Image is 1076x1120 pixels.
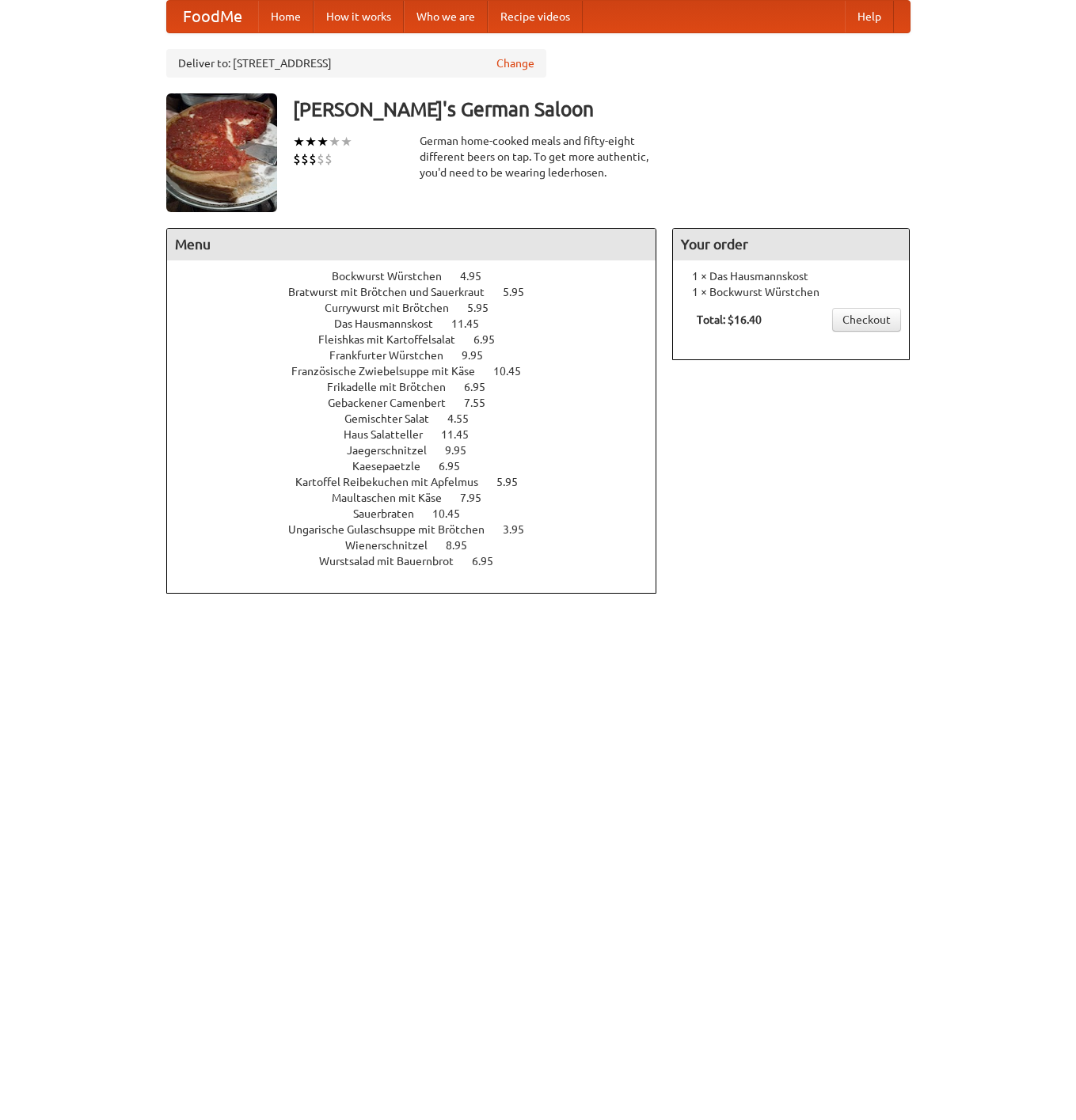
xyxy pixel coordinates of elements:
h4: Your order [673,229,909,260]
span: Ungarische Gulaschsuppe mit Brötchen [288,523,500,536]
span: Frankfurter Würstchen [329,349,459,362]
span: Das Hausmannskost [334,317,449,330]
li: ★ [329,133,340,150]
span: 6.95 [464,381,501,393]
span: Gebackener Camenbert [328,397,462,409]
span: 5.95 [503,286,540,298]
a: Kartoffel Reibekuchen mit Apfelmus 5.95 [295,476,547,488]
a: Kaesepaetzle 6.95 [352,460,489,473]
a: How it works [314,1,404,32]
span: Frikadelle mit Brötchen [327,381,462,393]
span: Gemischter Salat [344,412,445,425]
a: Home [258,1,314,32]
li: $ [301,150,309,168]
h3: [PERSON_NAME]'s German Saloon [293,93,911,125]
span: 3.95 [503,523,540,536]
div: Deliver to: [STREET_ADDRESS] [166,49,546,78]
span: Haus Salatteller [344,428,439,441]
li: $ [325,150,333,168]
a: Who we are [404,1,488,32]
span: Bockwurst Würstchen [332,270,458,283]
li: $ [309,150,317,168]
li: ★ [293,133,305,150]
a: Ungarische Gulaschsuppe mit Brötchen 3.95 [288,523,553,536]
li: 1 × Das Hausmannskost [681,268,901,284]
span: Maultaschen mit Käse [332,492,458,504]
li: 1 × Bockwurst Würstchen [681,284,901,300]
span: 7.95 [460,492,497,504]
span: 8.95 [446,539,483,552]
h4: Menu [167,229,656,260]
span: 6.95 [473,333,511,346]
a: Sauerbraten 10.45 [353,507,489,520]
li: ★ [340,133,352,150]
span: 9.95 [462,349,499,362]
a: Recipe videos [488,1,583,32]
span: Jaegerschnitzel [347,444,443,457]
a: Checkout [832,308,901,332]
a: Currywurst mit Brötchen 5.95 [325,302,518,314]
span: 9.95 [445,444,482,457]
span: 11.45 [441,428,485,441]
a: Change [496,55,534,71]
span: 6.95 [472,555,509,568]
a: Maultaschen mit Käse 7.95 [332,492,511,504]
span: 10.45 [432,507,476,520]
li: ★ [305,133,317,150]
a: Gebackener Camenbert 7.55 [328,397,515,409]
span: 10.45 [493,365,537,378]
li: $ [317,150,325,168]
a: Jaegerschnitzel 9.95 [347,444,496,457]
span: 5.95 [467,302,504,314]
span: 7.55 [464,397,501,409]
a: Bratwurst mit Brötchen und Sauerkraut 5.95 [288,286,553,298]
span: Sauerbraten [353,507,430,520]
a: Bockwurst Würstchen 4.95 [332,270,511,283]
span: 4.95 [460,270,497,283]
b: Total: $16.40 [697,313,762,326]
a: Gemischter Salat 4.55 [344,412,498,425]
a: FoodMe [167,1,258,32]
span: Wienerschnitzel [345,539,443,552]
span: 11.45 [451,317,495,330]
a: Französische Zwiebelsuppe mit Käse 10.45 [291,365,550,378]
div: German home-cooked meals and fifty-eight different beers on tap. To get more authentic, you'd nee... [420,133,657,180]
span: 6.95 [439,460,476,473]
span: 5.95 [496,476,534,488]
img: angular.jpg [166,93,277,212]
a: Frikadelle mit Brötchen 6.95 [327,381,515,393]
a: Wienerschnitzel 8.95 [345,539,496,552]
a: Das Hausmannskost 11.45 [334,317,508,330]
span: Currywurst mit Brötchen [325,302,465,314]
a: Fleishkas mit Kartoffelsalat 6.95 [318,333,524,346]
span: Kaesepaetzle [352,460,436,473]
span: Französische Zwiebelsuppe mit Käse [291,365,491,378]
a: Wurstsalad mit Bauernbrot 6.95 [319,555,523,568]
a: Frankfurter Würstchen 9.95 [329,349,512,362]
span: 4.55 [447,412,485,425]
li: ★ [317,133,329,150]
a: Help [845,1,894,32]
span: Bratwurst mit Brötchen und Sauerkraut [288,286,500,298]
span: Kartoffel Reibekuchen mit Apfelmus [295,476,494,488]
span: Wurstsalad mit Bauernbrot [319,555,470,568]
a: Haus Salatteller 11.45 [344,428,498,441]
li: $ [293,150,301,168]
span: Fleishkas mit Kartoffelsalat [318,333,471,346]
